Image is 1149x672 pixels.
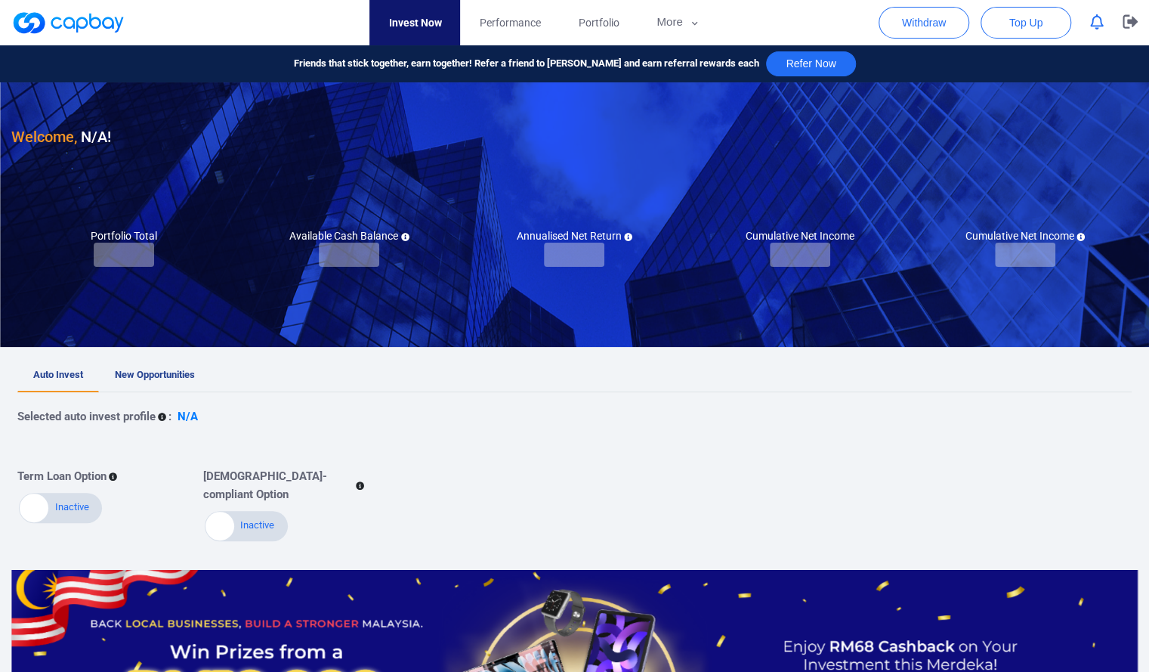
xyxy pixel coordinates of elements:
h5: Cumulative Net Income [746,229,854,243]
button: Refer Now [766,51,855,76]
p: N/A [178,407,198,426]
p: : [168,407,171,426]
p: Selected auto invest profile [17,407,156,426]
h5: Available Cash Balance [289,229,409,243]
span: Performance [479,14,540,31]
span: New Opportunities [115,369,195,380]
span: Auto Invest [33,369,83,380]
p: [DEMOGRAPHIC_DATA]-compliant Option [203,467,354,503]
p: Term Loan Option [17,467,107,485]
h5: Portfolio Total [91,229,157,243]
h5: Cumulative Net Income [965,229,1085,243]
h5: Annualised Net Return [516,229,632,243]
h3: N/A ! [11,125,111,149]
span: Top Up [1009,15,1042,30]
button: Top Up [981,7,1071,39]
span: Portfolio [578,14,619,31]
button: Withdraw [879,7,969,39]
span: Welcome, [11,128,77,146]
span: Friends that stick together, earn together! Refer a friend to [PERSON_NAME] and earn referral rew... [293,56,758,72]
